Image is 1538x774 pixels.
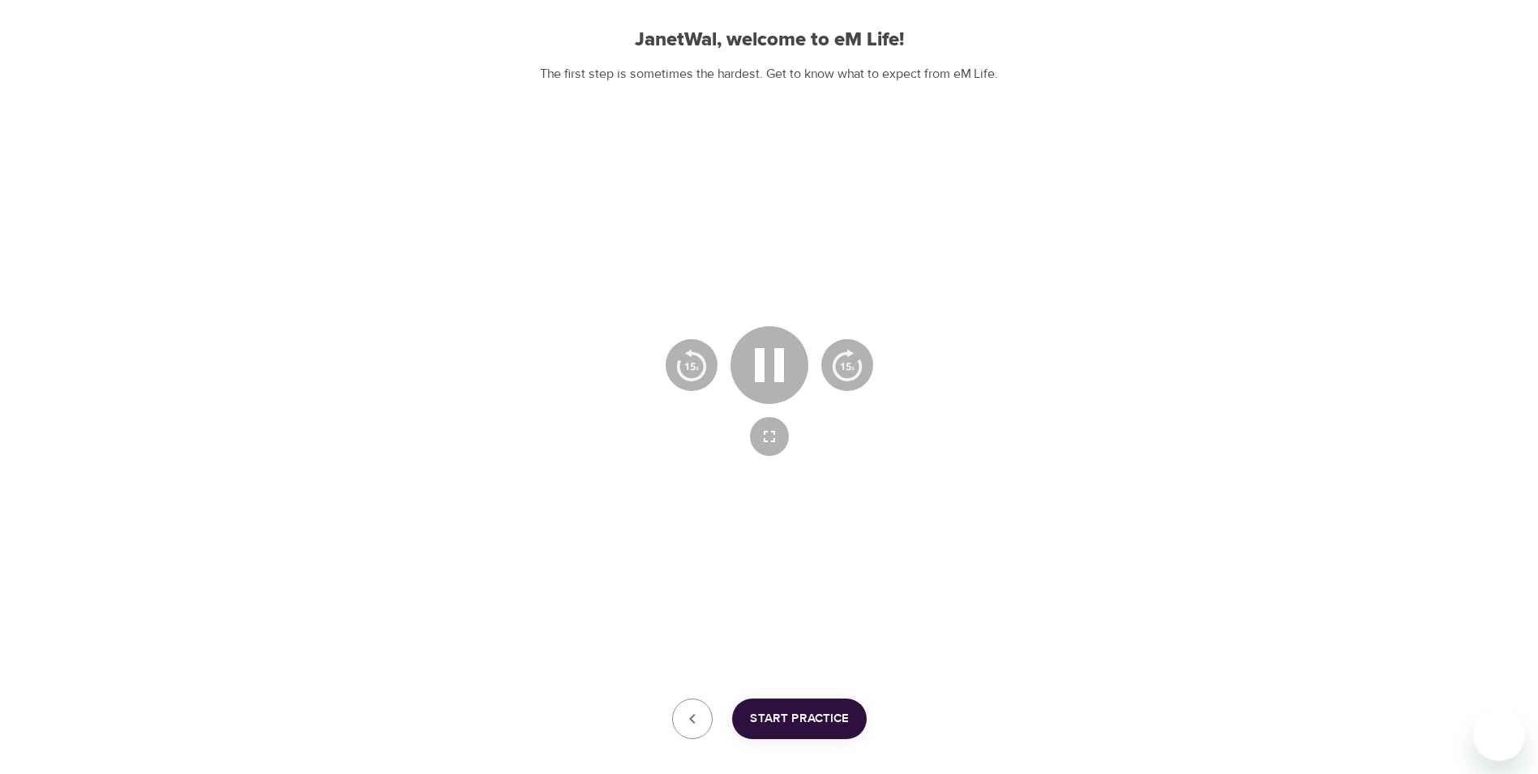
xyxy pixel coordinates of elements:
[675,349,708,381] img: 15s_prev.svg
[327,28,1212,52] h2: JanetWal, welcome to eM Life!
[1473,709,1525,761] iframe: Button to launch messaging window
[750,708,849,729] span: Start Practice
[831,349,863,381] img: 15s_next.svg
[732,699,867,739] button: Start Practice
[327,65,1212,84] p: The first step is sometimes the hardest. Get to know what to expect from eM Life.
